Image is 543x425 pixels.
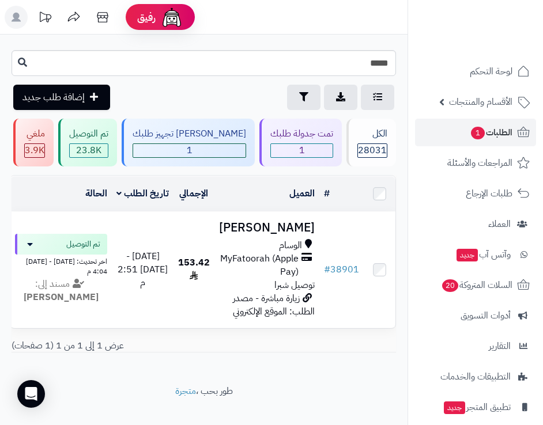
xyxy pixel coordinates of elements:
[358,144,387,157] span: 28031
[137,10,156,24] span: رفيق
[440,369,511,385] span: التطبيقات والخدمات
[66,238,100,250] span: تم التوصيل
[116,187,169,200] a: تاريخ الطلب
[118,249,168,290] span: [DATE] - [DATE] 2:51 م
[443,399,511,415] span: تطبيق المتجر
[17,380,45,408] div: Open Intercom Messenger
[70,144,108,157] div: 23794
[11,119,56,166] a: ملغي 3.9K
[415,180,536,207] a: طلبات الإرجاع
[470,63,512,79] span: لوحة التحكم
[415,119,536,146] a: الطلبات1
[415,241,536,268] a: وآتس آبجديد
[465,29,532,53] img: logo-2.png
[442,279,458,292] span: 20
[160,6,183,29] img: ai-face.png
[270,127,333,141] div: تمت جدولة طلبك
[133,144,246,157] span: 1
[70,144,108,157] span: 23.8K
[85,187,107,200] a: الحالة
[466,185,512,202] span: طلبات الإرجاع
[488,216,511,232] span: العملاء
[415,149,536,177] a: المراجعات والأسئلة
[257,119,344,166] a: تمت جدولة طلبك 1
[233,291,315,318] span: زيارة مباشرة - مصدر الطلب: الموقع الإلكتروني
[219,252,299,279] span: MyFatoorah (Apple Pay)
[415,58,536,85] a: لوحة التحكم
[179,187,208,200] a: الإجمالي
[324,263,330,276] span: #
[415,210,536,238] a: العملاء
[3,339,405,352] div: عرض 1 إلى 1 من 1 (1 صفحات)
[25,144,44,157] div: 3858
[15,255,107,276] div: اخر تحديث: [DATE] - [DATE] 4:04 م
[470,124,512,141] span: الطلبات
[271,144,333,157] span: 1
[6,278,116,304] div: مسند إلى:
[415,363,536,390] a: التطبيقات والخدمات
[219,221,315,234] h3: [PERSON_NAME]
[119,119,257,166] a: [PERSON_NAME] تجهيز طلبك 1
[444,401,465,414] span: جديد
[31,6,59,32] a: تحديثات المنصة
[274,278,315,292] span: توصيل شبرا
[24,290,99,304] strong: [PERSON_NAME]
[25,144,44,157] span: 3.9K
[471,127,485,139] span: 1
[22,90,85,104] span: إضافة طلب جديد
[461,308,511,324] span: أدوات التسويق
[415,332,536,360] a: التقارير
[324,187,330,200] a: #
[449,94,512,110] span: الأقسام والمنتجات
[324,263,359,276] a: #38901
[344,119,398,166] a: الكل28031
[489,338,511,354] span: التقارير
[415,393,536,421] a: تطبيق المتجرجديد
[455,246,511,263] span: وآتس آب
[415,302,536,329] a: أدوات التسويق
[457,249,478,261] span: جديد
[357,127,387,141] div: الكل
[415,271,536,299] a: السلات المتروكة20
[24,127,45,141] div: ملغي
[69,127,108,141] div: تم التوصيل
[178,256,210,283] span: 153.42
[289,187,315,200] a: العميل
[56,119,119,166] a: تم التوصيل 23.8K
[447,155,512,171] span: المراجعات والأسئلة
[441,277,512,293] span: السلات المتروكة
[279,239,302,252] span: الوسام
[175,384,196,398] a: متجرة
[133,127,246,141] div: [PERSON_NAME] تجهيز طلبك
[13,85,110,110] a: إضافة طلب جديد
